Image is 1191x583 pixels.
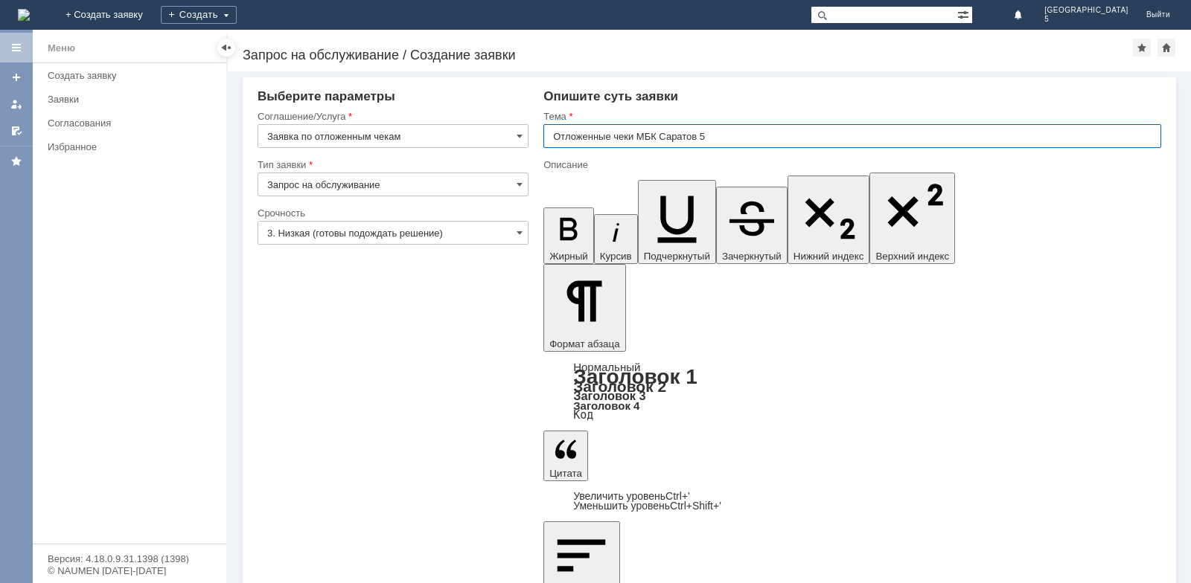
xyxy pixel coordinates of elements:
div: Срочность [258,208,526,218]
button: Зачеркнутый [716,187,788,264]
span: Расширенный поиск [957,7,972,21]
a: Мои согласования [4,119,28,143]
span: Опишите суть заявки [543,89,678,103]
span: Выберите параметры [258,89,395,103]
button: Верхний индекс [869,173,955,264]
a: Согласования [42,112,223,135]
a: Создать заявку [4,65,28,89]
a: Нормальный [573,361,640,373]
span: Формат абзаца [549,338,619,350]
div: Меню [48,39,75,57]
a: Increase [573,490,690,502]
div: Версия: 4.18.0.9.31.1398 (1398) [48,554,211,564]
span: Ctrl+' [665,490,690,502]
span: Ctrl+Shift+' [670,500,721,512]
div: Создать [161,6,237,24]
div: Формат абзаца [543,362,1161,420]
button: Нижний индекс [788,175,870,264]
div: Тип заявки [258,160,526,170]
div: Добавить в избранное [1133,39,1151,57]
div: Соглашение/Услуга [258,112,526,121]
span: Курсив [600,251,632,262]
button: Подчеркнутый [638,180,716,264]
span: [GEOGRAPHIC_DATA] [1044,6,1128,15]
a: Заявки [42,88,223,111]
span: Подчеркнутый [644,251,710,262]
div: Согласования [48,117,217,129]
div: Цитата [543,492,1161,511]
div: Скрыть меню [217,39,235,57]
button: Курсив [594,214,638,264]
span: Зачеркнутый [722,251,782,262]
div: Избранное [48,141,201,152]
span: Жирный [549,251,588,262]
a: Код [573,408,593,422]
div: Сделать домашней страницей [1158,39,1175,57]
button: Цитата [543,431,588,481]
span: 5 [1044,15,1128,24]
a: Заголовок 1 [573,365,697,388]
div: Тема [543,112,1158,121]
a: Заголовок 4 [573,399,639,412]
div: © NAUMEN [DATE]-[DATE] [48,566,211,576]
span: Нижний индекс [794,251,864,262]
div: Заявки [48,94,217,105]
span: Верхний индекс [875,251,949,262]
a: Decrease [573,500,721,512]
a: Создать заявку [42,64,223,87]
a: Заголовок 3 [573,389,645,402]
span: Цитата [549,468,582,479]
div: Создать заявку [48,70,217,81]
img: logo [18,9,30,21]
a: Перейти на домашнюю страницу [18,9,30,21]
button: Жирный [543,207,594,264]
a: Заголовок 2 [573,378,666,395]
button: Формат абзаца [543,264,625,352]
div: Запрос на обслуживание / Создание заявки [243,48,1133,62]
div: Описание [543,160,1158,170]
a: Мои заявки [4,92,28,116]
